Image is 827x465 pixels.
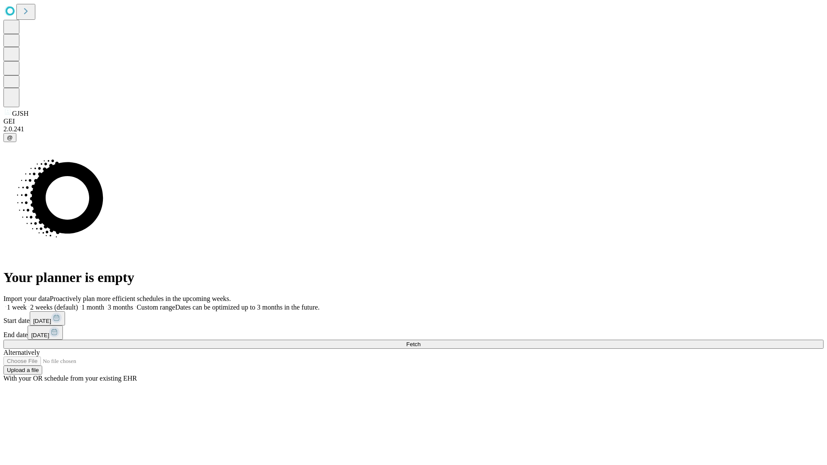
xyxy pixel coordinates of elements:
span: GJSH [12,110,28,117]
button: [DATE] [28,325,63,340]
span: 1 month [81,304,104,311]
span: Custom range [137,304,175,311]
button: @ [3,133,16,142]
span: Fetch [406,341,420,347]
span: [DATE] [31,332,49,338]
div: End date [3,325,824,340]
span: Alternatively [3,349,40,356]
button: Upload a file [3,366,42,375]
button: Fetch [3,340,824,349]
span: 2 weeks (default) [30,304,78,311]
span: With your OR schedule from your existing EHR [3,375,137,382]
span: 1 week [7,304,27,311]
span: Proactively plan more efficient schedules in the upcoming weeks. [50,295,231,302]
span: 3 months [108,304,133,311]
span: Dates can be optimized up to 3 months in the future. [175,304,320,311]
span: Import your data [3,295,50,302]
h1: Your planner is empty [3,270,824,285]
div: Start date [3,311,824,325]
span: [DATE] [33,318,51,324]
span: @ [7,134,13,141]
button: [DATE] [30,311,65,325]
div: GEI [3,118,824,125]
div: 2.0.241 [3,125,824,133]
